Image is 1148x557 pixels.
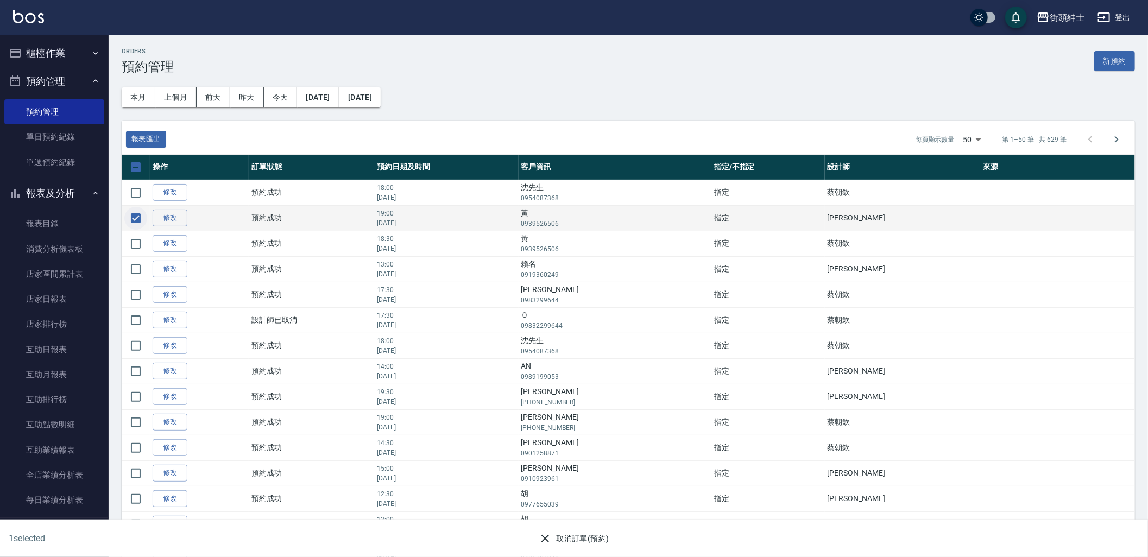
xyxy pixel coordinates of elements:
[4,387,104,412] a: 互助排行榜
[377,499,515,509] p: [DATE]
[519,409,711,435] td: [PERSON_NAME]
[825,155,981,180] th: 設計師
[4,287,104,312] a: 店家日報表
[249,435,374,460] td: 預約成功
[153,261,187,277] a: 修改
[264,87,298,107] button: 今天
[825,384,981,409] td: [PERSON_NAME]
[825,358,981,384] td: [PERSON_NAME]
[4,237,104,262] a: 消費分析儀表板
[711,333,825,358] td: 指定
[1094,51,1135,71] button: 新預約
[377,183,515,193] p: 18:00
[519,231,711,256] td: 黃
[377,464,515,473] p: 15:00
[377,346,515,356] p: [DATE]
[825,256,981,282] td: [PERSON_NAME]
[377,397,515,407] p: [DATE]
[249,180,374,205] td: 預約成功
[249,307,374,333] td: 設計師已取消
[4,312,104,337] a: 店家排行榜
[4,412,104,437] a: 互助點數明細
[1094,55,1135,66] a: 新預約
[153,312,187,328] a: 修改
[153,337,187,354] a: 修改
[339,87,381,107] button: [DATE]
[126,131,166,148] button: 報表匯出
[825,307,981,333] td: 蔡朝欽
[711,180,825,205] td: 指定
[4,262,104,287] a: 店家區間累計表
[4,99,104,124] a: 預約管理
[519,256,711,282] td: 賴名
[153,490,187,507] a: 修改
[153,516,187,533] a: 修改
[122,59,174,74] h3: 預約管理
[521,372,709,382] p: 0989199053
[519,205,711,231] td: 黃
[153,363,187,379] a: 修改
[377,269,515,279] p: [DATE]
[377,259,515,269] p: 13:00
[980,155,1135,180] th: 來源
[153,439,187,456] a: 修改
[377,208,515,218] p: 19:00
[4,67,104,96] button: 預約管理
[4,438,104,463] a: 互助業績報表
[230,87,264,107] button: 昨天
[519,511,711,537] td: 胡
[825,511,981,537] td: 蔡朝欽
[4,488,104,512] a: 每日業績分析表
[150,155,249,180] th: 操作
[249,205,374,231] td: 預約成功
[711,256,825,282] td: 指定
[249,511,374,537] td: 預約成功
[825,435,981,460] td: 蔡朝欽
[153,210,187,226] a: 修改
[825,180,981,205] td: 蔡朝欽
[1005,7,1027,28] button: save
[711,307,825,333] td: 指定
[249,384,374,409] td: 預約成功
[521,474,709,484] p: 0910923961
[249,155,374,180] th: 訂單狀態
[521,193,709,203] p: 0954087368
[249,358,374,384] td: 預約成功
[711,205,825,231] td: 指定
[519,180,711,205] td: 沈先生
[4,150,104,175] a: 單週預約紀錄
[519,460,711,486] td: [PERSON_NAME]
[1050,11,1084,24] div: 街頭紳士
[13,10,44,23] img: Logo
[377,295,515,305] p: [DATE]
[1103,126,1130,153] button: Go to next page
[377,362,515,371] p: 14:00
[153,235,187,252] a: 修改
[521,423,709,433] p: [PHONE_NUMBER]
[4,337,104,362] a: 互助日報表
[519,384,711,409] td: [PERSON_NAME]
[825,333,981,358] td: 蔡朝欽
[519,358,711,384] td: AN
[825,460,981,486] td: [PERSON_NAME]
[377,218,515,228] p: [DATE]
[534,529,613,549] button: 取消訂單(預約)
[711,511,825,537] td: 不指定
[711,155,825,180] th: 指定/不指定
[377,285,515,295] p: 17:30
[249,460,374,486] td: 預約成功
[521,270,709,280] p: 0919360249
[153,388,187,405] a: 修改
[4,39,104,67] button: 櫃檯作業
[249,231,374,256] td: 預約成功
[711,409,825,435] td: 指定
[825,282,981,307] td: 蔡朝欽
[377,473,515,483] p: [DATE]
[122,48,174,55] h2: Orders
[521,346,709,356] p: 0954087368
[1093,8,1135,28] button: 登出
[197,87,230,107] button: 前天
[916,135,955,144] p: 每頁顯示數量
[521,244,709,254] p: 0939526506
[297,87,339,107] button: [DATE]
